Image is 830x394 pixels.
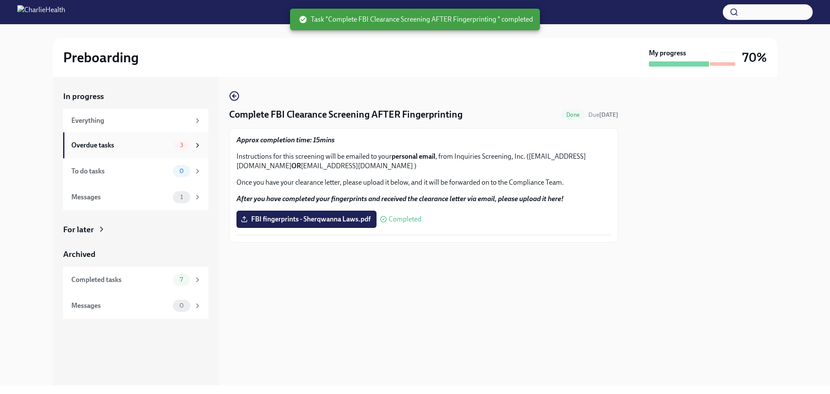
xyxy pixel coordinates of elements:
span: September 10th, 2025 09:00 [588,111,618,119]
span: Completed [389,216,421,223]
span: 7 [175,276,188,283]
a: Archived [63,249,208,260]
h2: Preboarding [63,49,139,66]
p: Once you have your clearance letter, please upload it below, and it will be forwarded on to the C... [236,178,611,187]
a: In progress [63,91,208,102]
span: Due [588,111,618,119]
div: Messages [71,192,169,202]
a: Messages0 [63,293,208,319]
strong: OR [291,162,301,170]
img: CharlieHealth [17,5,65,19]
span: Done [561,112,585,118]
label: FBI fingerprints - Sherqwanna Laws.pdf [236,211,377,228]
span: 0 [174,168,189,174]
div: Messages [71,301,169,311]
div: Completed tasks [71,275,169,285]
div: Everything [71,116,190,125]
h4: Complete FBI Clearance Screening AFTER Fingerprinting [229,108,463,121]
a: Overdue tasks3 [63,132,208,158]
a: Completed tasks7 [63,267,208,293]
span: 1 [175,194,188,200]
strong: After you have completed your fingerprints and received the clearance letter via email, please up... [236,195,564,203]
strong: [DATE] [599,111,618,119]
p: Instructions for this screening will be emailed to your , from Inquiries Screening, Inc. ([EMAIL_... [236,152,611,171]
span: 0 [174,302,189,309]
div: To do tasks [71,167,169,176]
span: 3 [175,142,188,148]
strong: My progress [649,48,686,58]
a: Everything [63,109,208,132]
a: Messages1 [63,184,208,210]
h3: 70% [742,50,767,65]
span: Task "Complete FBI Clearance Screening AFTER Fingerprinting " completed [299,15,533,24]
strong: Approx completion time: 15mins [236,136,335,144]
div: Overdue tasks [71,141,169,150]
a: For later [63,224,208,235]
div: For later [63,224,94,235]
a: To do tasks0 [63,158,208,184]
strong: personal email [392,152,435,160]
span: FBI fingerprints - Sherqwanna Laws.pdf [243,215,370,224]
